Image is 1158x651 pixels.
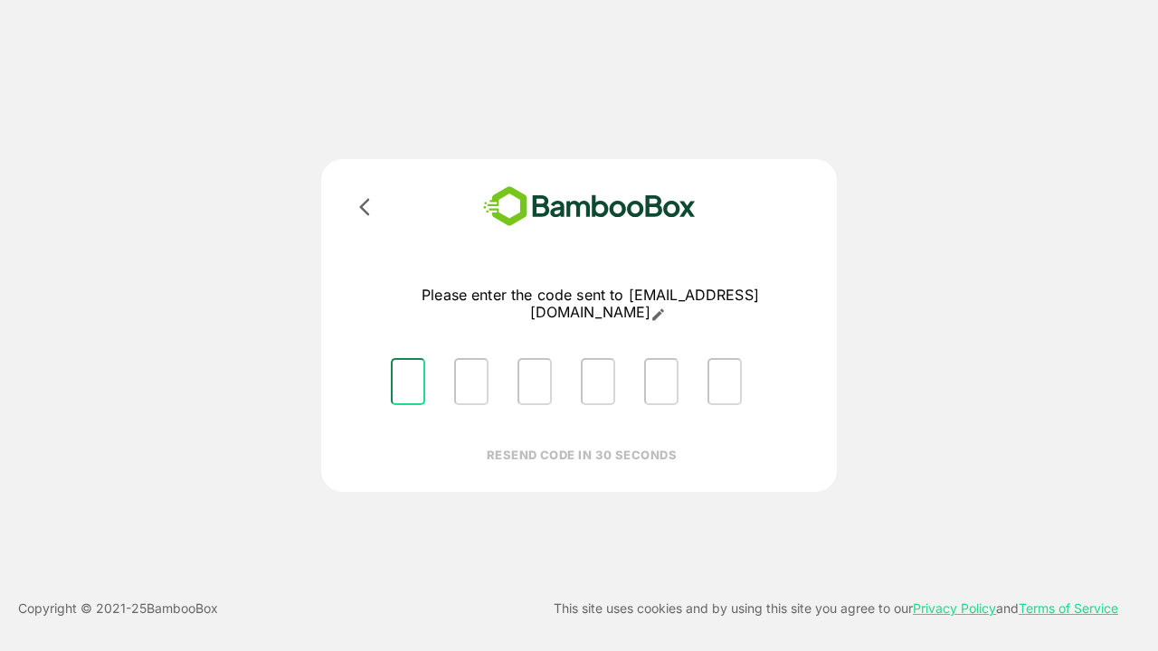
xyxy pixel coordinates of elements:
p: Please enter the code sent to [EMAIL_ADDRESS][DOMAIN_NAME] [376,287,804,322]
a: Terms of Service [1019,600,1118,616]
p: Copyright © 2021- 25 BambooBox [18,598,218,619]
img: bamboobox [457,181,722,232]
p: This site uses cookies and by using this site you agree to our and [554,598,1118,619]
input: Please enter OTP character 3 [517,358,552,405]
input: Please enter OTP character 2 [454,358,489,405]
input: Please enter OTP character 1 [391,358,425,405]
input: Please enter OTP character 5 [644,358,679,405]
input: Please enter OTP character 4 [581,358,615,405]
a: Privacy Policy [913,600,996,616]
input: Please enter OTP character 6 [707,358,742,405]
